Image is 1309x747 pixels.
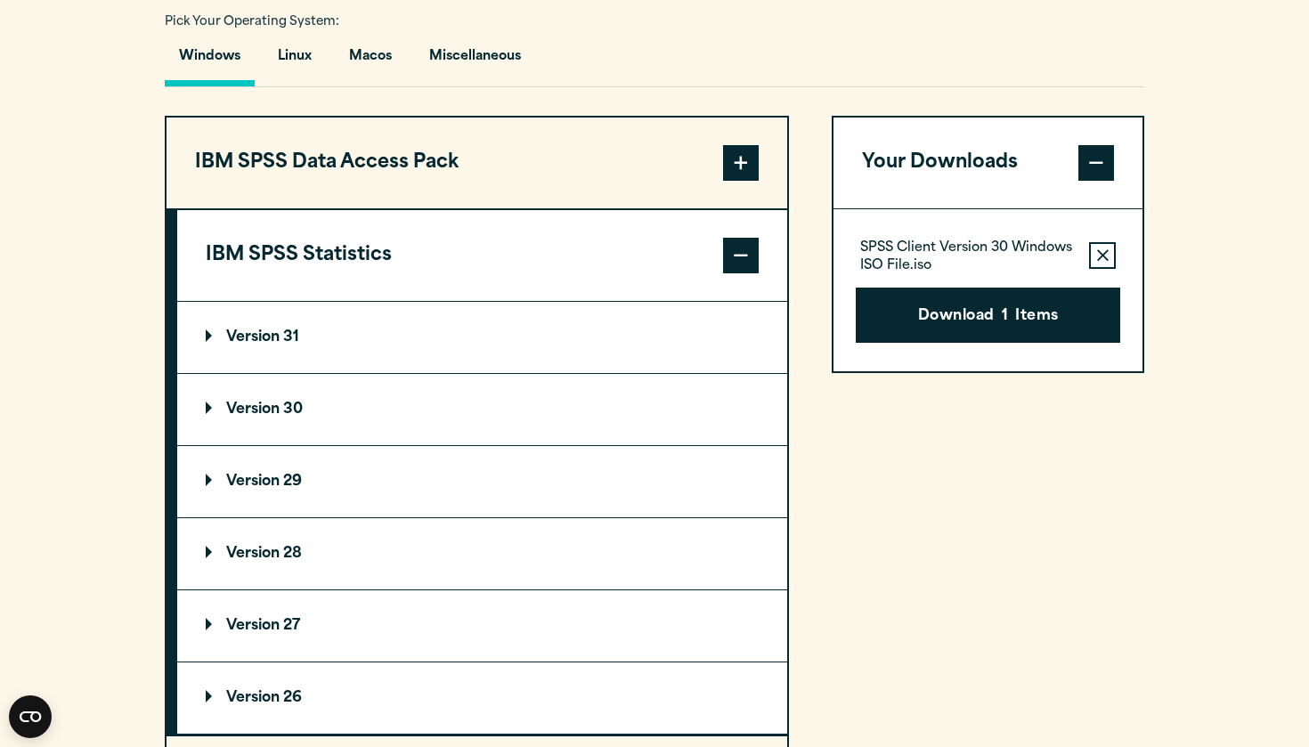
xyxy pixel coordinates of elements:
[177,374,787,445] summary: Version 30
[833,208,1142,371] div: Your Downloads
[415,36,535,86] button: Miscellaneous
[833,118,1142,208] button: Your Downloads
[165,16,339,28] span: Pick Your Operating System:
[177,301,787,735] div: IBM SPSS Statistics
[167,118,787,208] button: IBM SPSS Data Access Pack
[860,240,1075,275] p: SPSS Client Version 30 Windows ISO File.iso
[206,619,300,633] p: Version 27
[264,36,326,86] button: Linux
[177,662,787,734] summary: Version 26
[177,302,787,373] summary: Version 31
[177,210,787,301] button: IBM SPSS Statistics
[177,518,787,589] summary: Version 28
[177,590,787,662] summary: Version 27
[165,36,255,86] button: Windows
[1002,305,1008,329] span: 1
[206,330,299,345] p: Version 31
[856,288,1120,343] button: Download1Items
[206,402,303,417] p: Version 30
[206,475,302,489] p: Version 29
[9,695,52,738] button: Open CMP widget
[206,691,302,705] p: Version 26
[335,36,406,86] button: Macos
[177,446,787,517] summary: Version 29
[206,547,302,561] p: Version 28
